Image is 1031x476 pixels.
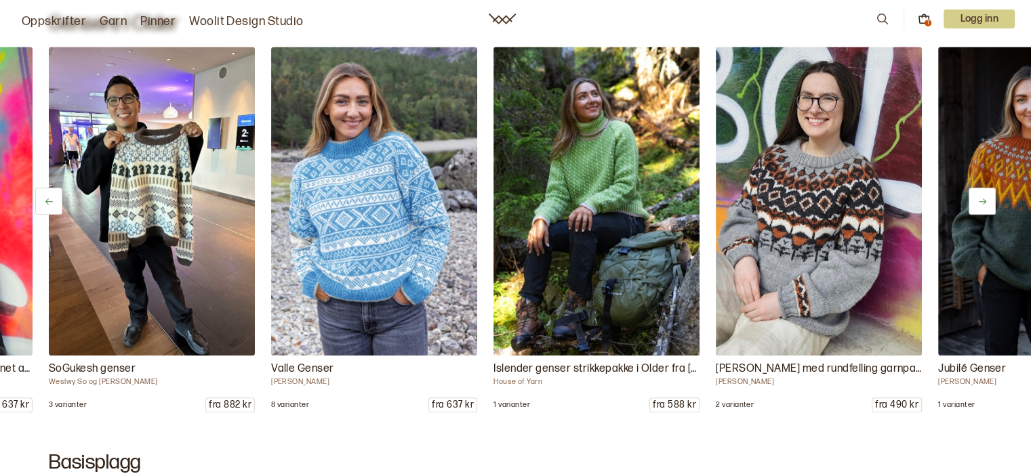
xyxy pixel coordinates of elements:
[271,361,477,377] p: Valle Genser
[100,12,127,31] a: Garn
[49,450,982,475] h2: Basisplagg
[206,398,254,412] p: fra 882 kr
[489,14,516,24] a: Woolit
[49,47,255,355] img: Weslwy So og Dommarju Gukesh So - Gukesh Denne genseren er designet av Wesley So og Dommaraju Guk...
[493,47,700,412] a: House of Yarn DG 463-17B Vi har heldigital oppskrift, garnpakke og ikke minst flinke strikkere so...
[944,9,1015,28] p: Logg inn
[429,398,477,412] p: fra 637 kr
[650,398,699,412] p: fra 588 kr
[493,361,700,377] p: Islender genser strikkepakke i Older fra [PERSON_NAME]
[271,377,477,387] p: [PERSON_NAME]
[49,377,255,387] p: Weslwy So og [PERSON_NAME]
[49,400,87,410] p: 3 varianter
[49,361,255,377] p: SoGukesh genser
[716,377,922,387] p: [PERSON_NAME]
[189,12,304,31] a: Woolit Design Studio
[872,398,921,412] p: fra 490 kr
[22,12,86,31] a: Oppskrifter
[944,9,1015,28] button: User dropdown
[938,400,975,410] p: 1 varianter
[271,400,309,410] p: 8 varianter
[716,400,754,410] p: 2 varianter
[493,377,700,387] p: House of Yarn
[493,47,700,355] img: House of Yarn DG 463-17B Vi har heldigital oppskrift, garnpakke og ikke minst flinke strikkere so...
[49,47,255,412] a: Weslwy So og Dommarju Gukesh So - Gukesh Denne genseren er designet av Wesley So og Dommaraju Guk...
[493,400,530,410] p: 1 varianter
[716,361,922,377] p: [PERSON_NAME] med rundfelling garnpakke i Older
[918,13,930,25] button: 1
[140,12,176,31] a: Pinner
[716,47,922,355] img: Linka Neumann Enkeltoppskrifter Vi har heldigital oppskrift og strikkepakke til Matoaka med rundf...
[925,20,931,26] div: 1
[271,47,477,412] a: Hrönn Jónsdóttir DG 489 - 01 Vi har oppskrift og garnpakke til Valle Genser fra House of Yarn. Ge...
[716,47,922,412] a: Linka Neumann Enkeltoppskrifter Vi har heldigital oppskrift og strikkepakke til Matoaka med rundf...
[271,47,477,355] img: Hrönn Jónsdóttir DG 489 - 01 Vi har oppskrift og garnpakke til Valle Genser fra House of Yarn. Ge...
